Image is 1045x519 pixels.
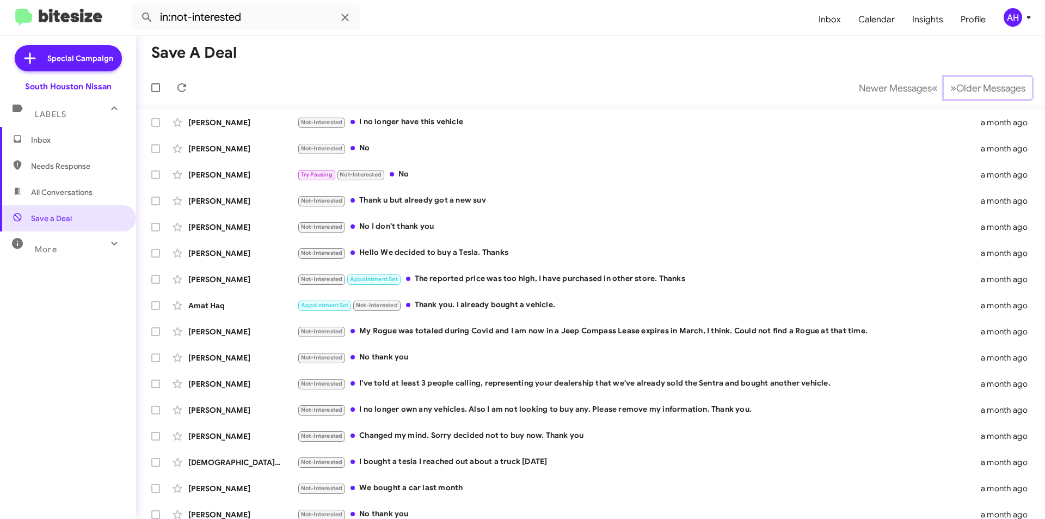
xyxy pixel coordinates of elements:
div: a month ago [981,300,1036,311]
div: South Houston Nissan [25,81,112,92]
div: No [297,168,981,181]
div: [PERSON_NAME] [188,169,297,180]
span: « [932,81,938,95]
span: Newer Messages [859,82,932,94]
div: No thank you [297,351,981,364]
div: [PERSON_NAME] [188,248,297,259]
span: Not-Interested [301,119,343,126]
span: All Conversations [31,187,93,198]
a: Special Campaign [15,45,122,71]
div: [DEMOGRAPHIC_DATA][PERSON_NAME] [188,457,297,468]
div: No I don't thank you [297,221,981,233]
h1: Save a Deal [151,44,237,62]
div: a month ago [981,405,1036,416]
div: I bought a tesla I reached out about a truck [DATE] [297,456,981,468]
div: a month ago [981,378,1036,389]
div: Amat Haq [188,300,297,311]
div: [PERSON_NAME] [188,483,297,494]
div: AH [1004,8,1022,27]
span: Appointment Set [301,302,349,309]
div: a month ago [981,431,1036,442]
div: Thank u but already got a new suv [297,194,981,207]
button: Previous [852,77,944,99]
div: [PERSON_NAME] [188,274,297,285]
div: [PERSON_NAME] [188,431,297,442]
button: Next [944,77,1032,99]
div: [PERSON_NAME] [188,405,297,416]
div: Hello We decided to buy a Tesla. Thanks [297,247,981,259]
span: Not-Interested [301,276,343,283]
span: Not-Interested [301,432,343,439]
span: Not-Interested [301,485,343,492]
span: Not-Interested [301,223,343,230]
span: More [35,245,57,254]
span: Inbox [31,135,124,145]
span: Save a Deal [31,213,72,224]
span: Not-Interested [301,354,343,361]
div: I've told at least 3 people calling, representing your dealership that we've already sold the Sen... [297,377,981,390]
div: [PERSON_NAME] [188,143,297,154]
div: a month ago [981,457,1036,468]
div: a month ago [981,326,1036,337]
div: [PERSON_NAME] [188,378,297,389]
div: Thank you. I already bought a vehicle. [297,299,981,312]
div: a month ago [981,117,1036,128]
div: My Rogue was totaled during Covid and I am now in a Jeep Compass Lease expires in March, I think.... [297,325,981,338]
span: Labels [35,109,66,119]
a: Insights [903,4,952,35]
button: AH [994,8,1033,27]
span: Not-Interested [301,249,343,257]
span: Older Messages [956,82,1025,94]
div: [PERSON_NAME] [188,222,297,233]
div: a month ago [981,143,1036,154]
a: Profile [952,4,994,35]
span: Not-Interested [301,511,343,518]
div: a month ago [981,169,1036,180]
div: a month ago [981,222,1036,233]
span: Not-Interested [301,380,343,387]
span: Not-Interested [301,328,343,335]
div: Changed my mind. Sorry decided not to buy now. Thank you [297,430,981,442]
div: [PERSON_NAME] [188,352,297,363]
div: a month ago [981,483,1036,494]
span: Not-Interested [340,171,382,178]
div: [PERSON_NAME] [188,117,297,128]
span: Special Campaign [47,53,113,64]
span: Not-Interested [301,459,343,466]
span: » [950,81,956,95]
span: Appointment Set [350,276,398,283]
span: Not-Interested [301,197,343,204]
nav: Page navigation example [853,77,1032,99]
span: Try Pausing [301,171,333,178]
div: a month ago [981,248,1036,259]
div: I no longer have this vehicle [297,116,981,129]
span: Not-Interested [356,302,398,309]
div: We bought a car last month [297,482,981,494]
div: a month ago [981,196,1036,206]
div: [PERSON_NAME] [188,326,297,337]
div: The reported price was too high, I have purchased in other store. Thanks [297,273,981,285]
span: Not-Interested [301,406,343,413]
div: I no longer own any vehicles. Also I am not looking to buy any. Please remove my information. Tha... [297,404,981,416]
input: Search [132,4,360,30]
div: [PERSON_NAME] [188,196,297,206]
div: No [297,142,981,155]
div: a month ago [981,274,1036,285]
a: Calendar [850,4,903,35]
div: a month ago [981,352,1036,363]
span: Needs Response [31,161,124,172]
span: Not-Interested [301,145,343,152]
a: Inbox [810,4,850,35]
